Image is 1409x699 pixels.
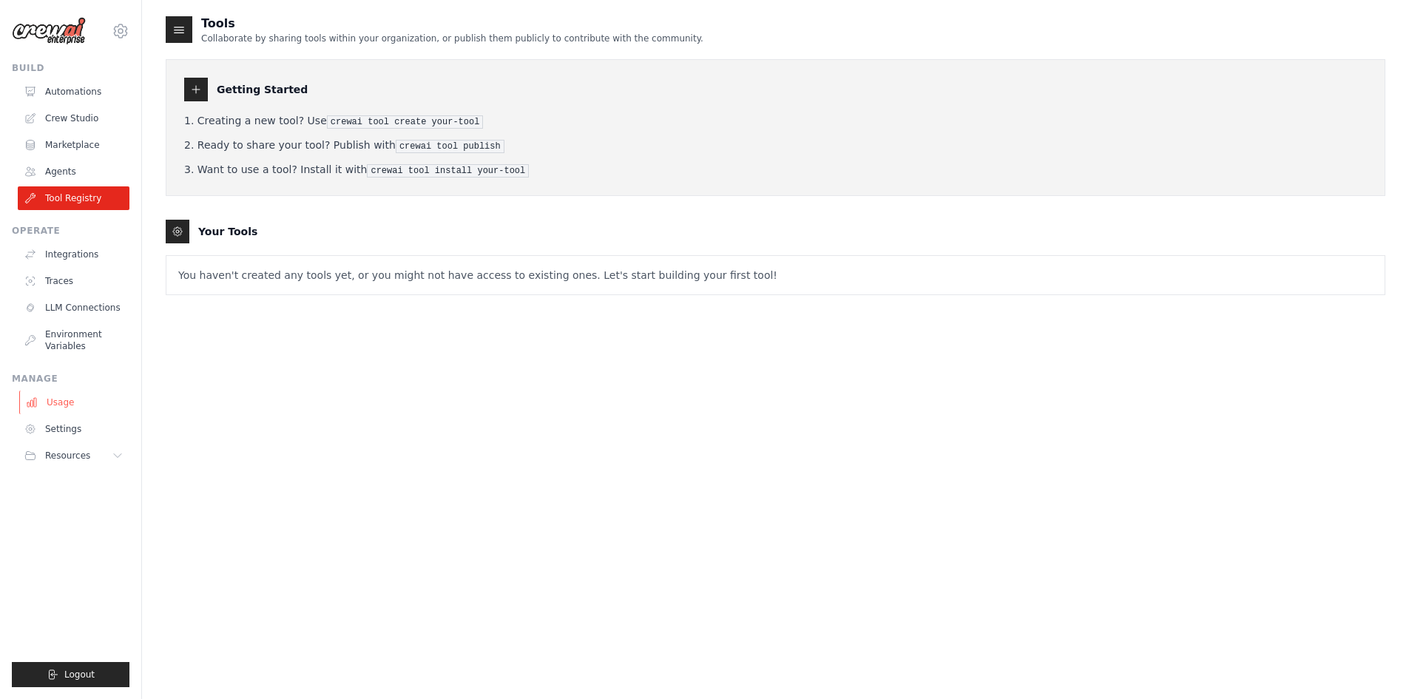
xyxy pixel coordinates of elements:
a: Traces [18,269,129,293]
a: Integrations [18,243,129,266]
div: Operate [12,225,129,237]
h3: Getting Started [217,82,308,97]
h3: Your Tools [198,224,257,239]
button: Resources [18,444,129,467]
p: Collaborate by sharing tools within your organization, or publish them publicly to contribute wit... [201,33,703,44]
div: Build [12,62,129,74]
li: Ready to share your tool? Publish with [184,138,1367,153]
a: LLM Connections [18,296,129,320]
pre: crewai tool publish [396,140,504,153]
img: Logo [12,17,86,45]
p: You haven't created any tools yet, or you might not have access to existing ones. Let's start bui... [166,256,1385,294]
a: Crew Studio [18,107,129,130]
li: Creating a new tool? Use [184,113,1367,129]
button: Logout [12,662,129,687]
span: Logout [64,669,95,681]
a: Agents [18,160,129,183]
pre: crewai tool create your-tool [327,115,484,129]
a: Automations [18,80,129,104]
a: Environment Variables [18,323,129,358]
a: Usage [19,391,131,414]
pre: crewai tool install your-tool [367,164,529,178]
li: Want to use a tool? Install it with [184,162,1367,178]
a: Marketplace [18,133,129,157]
div: Manage [12,373,129,385]
h2: Tools [201,15,703,33]
span: Resources [45,450,90,462]
a: Settings [18,417,129,441]
a: Tool Registry [18,186,129,210]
